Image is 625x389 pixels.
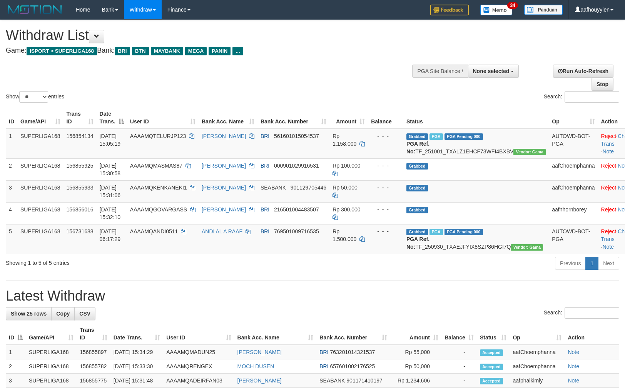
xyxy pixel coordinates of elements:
[441,359,477,374] td: -
[601,228,617,234] a: Reject
[371,184,400,191] div: - - -
[17,158,64,180] td: SUPERLIGA168
[185,47,207,55] span: MEGA
[100,206,121,220] span: [DATE] 15:32:10
[441,323,477,345] th: Balance: activate to sort column ascending
[480,364,503,370] span: Accepted
[11,311,47,317] span: Show 25 rows
[549,158,598,180] td: aafChoemphanna
[371,206,400,213] div: - - -
[333,228,356,242] span: Rp 1.500.000
[110,345,164,359] td: [DATE] 15:34:29
[549,129,598,159] td: AUTOWD-BOT-PGA
[261,185,286,191] span: SEABANK
[67,163,94,169] span: 156855925
[100,185,121,198] span: [DATE] 15:31:06
[130,185,187,191] span: AAAAMQKENKANEKI1
[602,148,614,155] a: Note
[510,374,565,388] td: aafphalkimly
[6,345,26,359] td: 1
[67,228,94,234] span: 156731688
[237,363,274,369] a: MOCH DUSEN
[110,359,164,374] td: [DATE] 15:33:30
[429,133,443,140] span: Marked by aafsengchandara
[403,224,549,254] td: TF_250930_TXAEJFYIX8SZP86HGI7Q
[6,129,17,159] td: 1
[274,228,319,234] span: Copy 769501009716535 to clipboard
[100,133,121,147] span: [DATE] 15:05:19
[477,323,510,345] th: Status: activate to sort column ascending
[17,129,64,159] td: SUPERLIGA168
[19,91,48,103] select: Showentries
[371,228,400,235] div: - - -
[6,224,17,254] td: 5
[100,228,121,242] span: [DATE] 06:17:29
[163,374,234,388] td: AAAAMQADEIRFAN03
[507,2,518,9] span: 34
[261,133,269,139] span: BRI
[510,345,565,359] td: aafChoemphanna
[74,307,95,320] a: CSV
[480,378,503,384] span: Accepted
[6,4,64,15] img: MOTION_logo.png
[26,359,77,374] td: SUPERLIGA168
[445,133,483,140] span: PGA Pending
[333,133,356,147] span: Rp 1.158.000
[371,162,400,170] div: - - -
[77,374,110,388] td: 156855775
[97,107,127,129] th: Date Trans.: activate to sort column descending
[274,163,319,169] span: Copy 000901029916531 to clipboard
[79,311,90,317] span: CSV
[202,206,246,213] a: [PERSON_NAME]
[6,202,17,224] td: 4
[406,229,428,235] span: Grabbed
[26,323,77,345] th: Game/API: activate to sort column ascending
[130,228,178,234] span: AAAAMQANDI0511
[601,163,617,169] a: Reject
[232,47,243,55] span: ...
[17,180,64,202] td: SUPERLIGA168
[6,91,64,103] label: Show entries
[261,206,269,213] span: BRI
[390,374,441,388] td: Rp 1,234,606
[441,374,477,388] td: -
[77,359,110,374] td: 156855782
[549,180,598,202] td: aafChoemphanna
[6,28,409,43] h1: Withdraw List
[403,107,549,129] th: Status
[261,163,269,169] span: BRI
[565,91,619,103] input: Search:
[403,129,549,159] td: TF_251001_TXALZ1EHCF73WFI4BXBV
[555,257,586,270] a: Previous
[163,359,234,374] td: AAAAMQRENGEX
[406,207,428,213] span: Grabbed
[568,377,579,384] a: Note
[368,107,403,129] th: Balance
[544,307,619,319] label: Search:
[6,323,26,345] th: ID: activate to sort column descending
[568,349,579,355] a: Note
[346,377,382,384] span: Copy 901171410197 to clipboard
[406,163,428,170] span: Grabbed
[333,185,358,191] span: Rp 50.000
[390,359,441,374] td: Rp 50,000
[406,185,428,191] span: Grabbed
[468,65,519,78] button: None selected
[598,257,619,270] a: Next
[26,345,77,359] td: SUPERLIGA168
[406,141,429,155] b: PGA Ref. No:
[316,323,390,345] th: Bank Acc. Number: activate to sort column ascending
[6,359,26,374] td: 2
[6,288,619,304] h1: Latest Withdraw
[319,377,345,384] span: SEABANK
[130,163,182,169] span: AAAAMQMASMAS87
[234,323,317,345] th: Bank Acc. Name: activate to sort column ascending
[565,307,619,319] input: Search:
[237,377,282,384] a: [PERSON_NAME]
[333,206,360,213] span: Rp 300.000
[67,133,94,139] span: 156854134
[601,185,617,191] a: Reject
[390,345,441,359] td: Rp 55,000
[441,345,477,359] td: -
[390,323,441,345] th: Amount: activate to sort column ascending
